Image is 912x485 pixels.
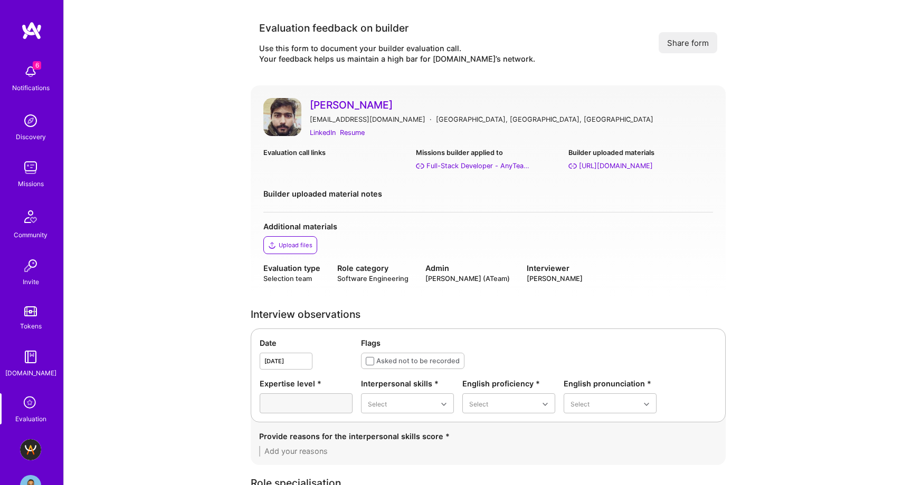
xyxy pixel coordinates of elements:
i: icon Upload2 [268,241,277,249]
div: Use this form to document your builder evaluation call. Your feedback helps us maintain a high ba... [259,43,535,64]
div: Role category [337,263,408,274]
a: Resume [340,127,365,138]
a: Full-Stack Developer - AnyTeam: Team for AI-Powered Sales Platform [416,160,560,171]
div: Asked not to be recorded [376,355,460,366]
div: Evaluation type [263,263,320,274]
img: tokens [24,306,37,316]
button: Share form [659,32,717,53]
div: Flags [361,337,717,348]
div: https://github.com/hafizadil123 [579,160,653,171]
div: Full-Stack Developer - AnyTeam: Team for AI-Powered Sales Platform [426,160,532,171]
div: Date [260,337,353,348]
i: icon Chevron [441,402,446,407]
div: Evaluation call links [263,147,407,158]
div: English pronunciation * [564,378,657,389]
div: Admin [425,263,510,274]
a: [URL][DOMAIN_NAME] [568,160,712,171]
div: Builder uploaded materials [568,147,712,158]
div: Interview observations [251,309,726,320]
i: icon SelectionTeam [21,393,41,413]
div: Provide reasons for the interpersonal skills score * [259,431,717,442]
i: Full-Stack Developer - AnyTeam: Team for AI-Powered Sales Platform [416,162,424,170]
div: Select [469,398,488,409]
img: A.Team - Grow A.Team's Community & Demand [20,439,41,460]
div: Notifications [12,82,50,93]
div: Upload files [279,241,312,249]
div: [DOMAIN_NAME] [5,367,56,379]
div: Discovery [16,131,46,142]
div: Tokens [20,321,42,332]
div: Additional materials [263,221,713,232]
div: [PERSON_NAME] [527,274,583,284]
div: Missions builder applied to [416,147,560,158]
div: Select [368,398,387,409]
div: Builder uploaded material notes [263,188,713,199]
div: Interviewer [527,263,583,274]
span: 6 [33,61,41,70]
div: Select [571,398,590,409]
img: discovery [20,110,41,131]
img: logo [21,21,42,40]
i: icon Chevron [543,402,548,407]
div: [EMAIL_ADDRESS][DOMAIN_NAME] [310,114,425,125]
div: Missions [18,178,44,189]
div: Interpersonal skills * [361,378,454,389]
div: · [430,114,432,125]
a: User Avatar [263,98,301,139]
img: teamwork [20,157,41,178]
i: icon Chevron [644,402,649,407]
div: Invite [23,276,39,287]
div: Software Engineering [337,274,408,284]
img: Invite [20,255,41,276]
i: https://github.com/hafizadil123 [568,162,577,170]
div: [PERSON_NAME] (ATeam) [425,274,510,284]
a: [PERSON_NAME] [310,98,713,112]
div: Selection team [263,274,320,284]
div: Evaluation feedback on builder [259,21,535,35]
a: A.Team - Grow A.Team's Community & Demand [17,439,44,460]
div: English proficiency * [462,378,555,389]
a: LinkedIn [310,127,336,138]
img: User Avatar [263,98,301,136]
div: [GEOGRAPHIC_DATA], [GEOGRAPHIC_DATA], [GEOGRAPHIC_DATA] [436,114,653,125]
img: Community [18,204,43,229]
img: bell [20,61,41,82]
div: Evaluation [15,413,46,424]
img: guide book [20,346,41,367]
div: Community [14,229,47,240]
div: Expertise level * [260,378,353,389]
